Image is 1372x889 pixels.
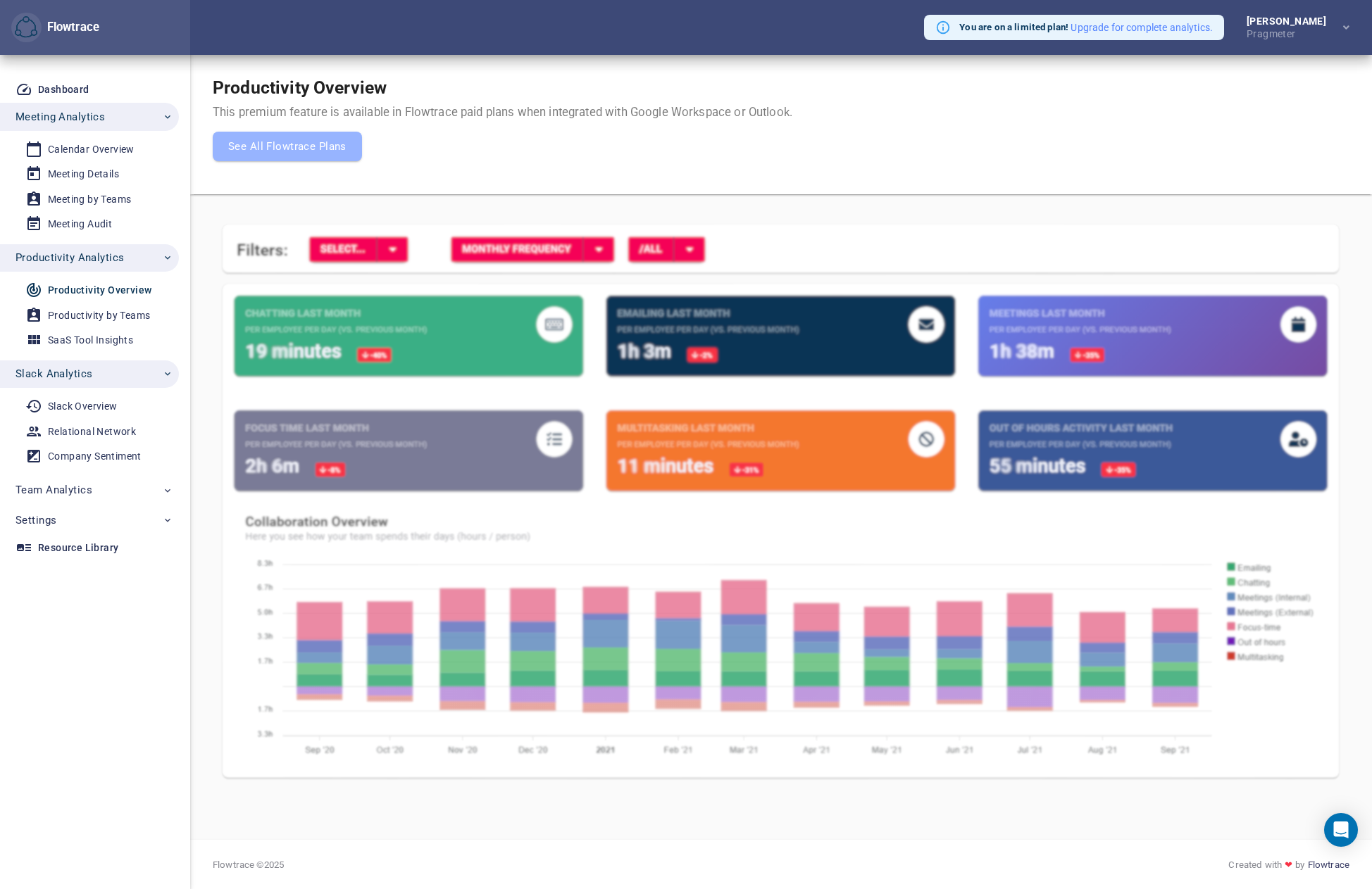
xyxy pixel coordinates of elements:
span: Settings [15,511,56,529]
div: This premium feature is available in Flowtrace paid plans when integrated with Google Workspace o... [213,104,792,161]
div: Company Sentiment [48,448,142,465]
div: [PERSON_NAME] [1247,16,1332,26]
button: See All Flowtrace Plans [213,132,362,161]
div: Meeting Audit [48,215,112,233]
a: Flowtrace [1308,858,1349,871]
img: Flowtrace [15,16,37,39]
div: Meeting Details [48,165,119,183]
span: Team Analytics [15,481,92,499]
div: Open Intercom Messenger [1324,813,1358,847]
div: Slack Overview [48,398,118,415]
span: Meeting Analytics [15,108,105,126]
div: Meeting by Teams [48,191,131,208]
div: Calendar Overview [48,141,135,158]
button: [PERSON_NAME]Pragmeter [1224,12,1361,43]
div: Dashboard [38,81,89,99]
strong: You are on a limited plan! [959,22,1068,32]
div: SaaS Tool Insights [48,332,133,349]
span: by [1295,858,1304,871]
div: Pragmeter [1247,26,1332,39]
div: Flowtrace [42,19,99,36]
button: Upgrade for complete analytics. [1071,20,1213,34]
span: Slack Analytics [15,365,92,383]
div: Productivity Overview [48,282,151,299]
h1: Productivity Overview [213,77,792,99]
div: Resource Library [38,539,118,557]
span: See All Flowtrace Plans [228,137,347,156]
span: ❤ [1282,858,1295,871]
span: Flowtrace © 2025 [213,858,284,871]
div: Productivity by Teams [48,307,150,324]
button: Flowtrace [11,13,42,43]
div: Flowtrace [11,13,99,43]
div: Relational Network [48,423,136,441]
div: Created with [1228,858,1349,871]
img: Paywall [213,217,1349,789]
span: Productivity Analytics [15,248,124,267]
